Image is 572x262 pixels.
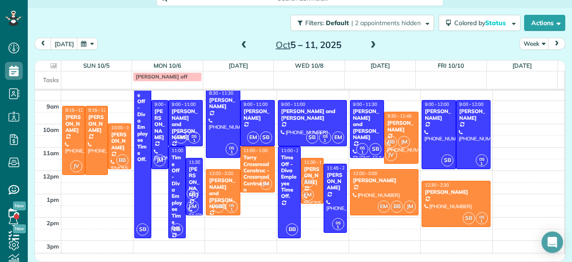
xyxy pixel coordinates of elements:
[326,172,344,191] div: [PERSON_NAME]
[226,148,237,157] small: 1
[243,101,268,107] span: 9:00 - 11:00
[188,136,200,145] small: 1
[209,170,233,176] span: 12:00 - 2:00
[424,189,488,195] div: [PERSON_NAME]
[357,148,368,157] small: 1
[281,148,305,153] span: 11:00 - 3:00
[47,219,59,227] span: 2pm
[524,15,565,31] button: Actions
[281,154,298,200] div: Time Off - Diva Employee Time Off.
[34,38,51,50] button: prev
[542,231,563,253] div: Open Intercom Messenger
[171,101,196,107] span: 9:00 - 11:00
[476,217,487,226] small: 1
[229,145,234,150] span: DS
[463,212,475,224] span: SB
[116,154,128,166] span: BB
[187,192,198,201] small: 1
[260,178,272,190] span: JM
[111,131,128,151] div: [PERSON_NAME]
[188,166,200,198] div: [PERSON_NAME]
[290,15,434,31] button: Filters: Default | 2 appointments hidden
[303,166,321,185] div: [PERSON_NAME]
[65,114,82,133] div: [PERSON_NAME]
[51,38,78,50] button: [DATE]
[385,136,397,148] span: BB
[326,19,350,27] span: Default
[281,101,305,107] span: 9:00 - 11:00
[425,101,449,107] span: 9:00 - 12:00
[88,114,105,133] div: [PERSON_NAME]
[424,108,453,121] div: [PERSON_NAME]
[387,113,411,119] span: 9:30 - 11:45
[175,131,187,144] span: EM
[88,107,112,113] span: 9:15 - 12:15
[243,108,272,121] div: [PERSON_NAME]
[548,38,565,50] button: next
[353,108,382,140] div: [PERSON_NAME] and [PERSON_NAME]
[243,154,272,193] div: Torry Crossroad Construc - Crossroad Contruction
[441,154,453,166] span: SB
[371,62,390,69] a: [DATE]
[226,205,237,214] small: 1
[353,101,377,107] span: 9:00 - 11:30
[154,154,166,166] span: JM
[276,39,290,50] span: Oct
[286,15,434,31] a: Filters: Default | 2 appointments hidden
[83,62,110,69] a: Sun 10/5
[137,223,149,236] span: SB
[479,214,484,219] span: DS
[47,103,59,110] span: 9am
[260,131,272,144] span: SB
[281,108,344,121] div: [PERSON_NAME] and [PERSON_NAME]
[136,73,187,80] span: [PERSON_NAME] off
[192,134,196,139] span: DS
[327,165,351,171] span: 11:45 - 2:45
[229,62,248,69] a: [DATE]
[137,85,149,163] div: Time Off - Diva Employee Time Off.
[111,125,138,131] span: 10:00 - 12:00
[454,19,509,27] span: Colored by
[512,62,532,69] a: [DATE]
[154,62,181,69] a: Mon 10/6
[43,149,59,157] span: 11am
[209,177,238,210] div: [PERSON_NAME] and [PERSON_NAME]
[439,15,521,31] button: Colored byStatus
[243,148,268,153] span: 11:00 - 1:00
[323,134,328,139] span: DS
[520,38,549,50] button: Week
[252,40,364,50] h2: 5 – 11, 2025
[360,145,365,150] span: DS
[154,108,166,140] div: [PERSON_NAME]
[47,196,59,203] span: 1pm
[353,170,377,176] span: 12:00 - 2:00
[304,159,328,165] span: 11:30 - 1:30
[47,243,59,250] span: 3pm
[229,203,234,208] span: DS
[385,149,397,161] span: JV
[485,19,507,27] span: Status
[171,223,183,236] span: BB
[43,173,59,180] span: 12pm
[187,201,199,213] span: EM
[332,131,344,144] span: EM
[336,220,341,225] span: DS
[302,176,314,188] span: SB
[65,107,90,113] span: 9:15 - 12:15
[190,190,195,195] span: DS
[479,157,484,162] span: DS
[247,131,259,144] span: EM
[213,201,225,213] span: SB
[378,201,390,213] span: EM
[189,159,213,165] span: 11:30 - 2:00
[369,143,381,155] span: SB
[171,108,200,140] div: [PERSON_NAME] and [PERSON_NAME]
[295,62,324,69] a: Wed 10/8
[302,189,314,201] span: EM
[209,90,233,96] span: 8:30 - 11:30
[404,201,416,213] span: JM
[387,120,416,133] div: [PERSON_NAME]
[438,62,464,69] a: Fri 10/10
[43,126,59,133] span: 10am
[320,136,331,145] small: 1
